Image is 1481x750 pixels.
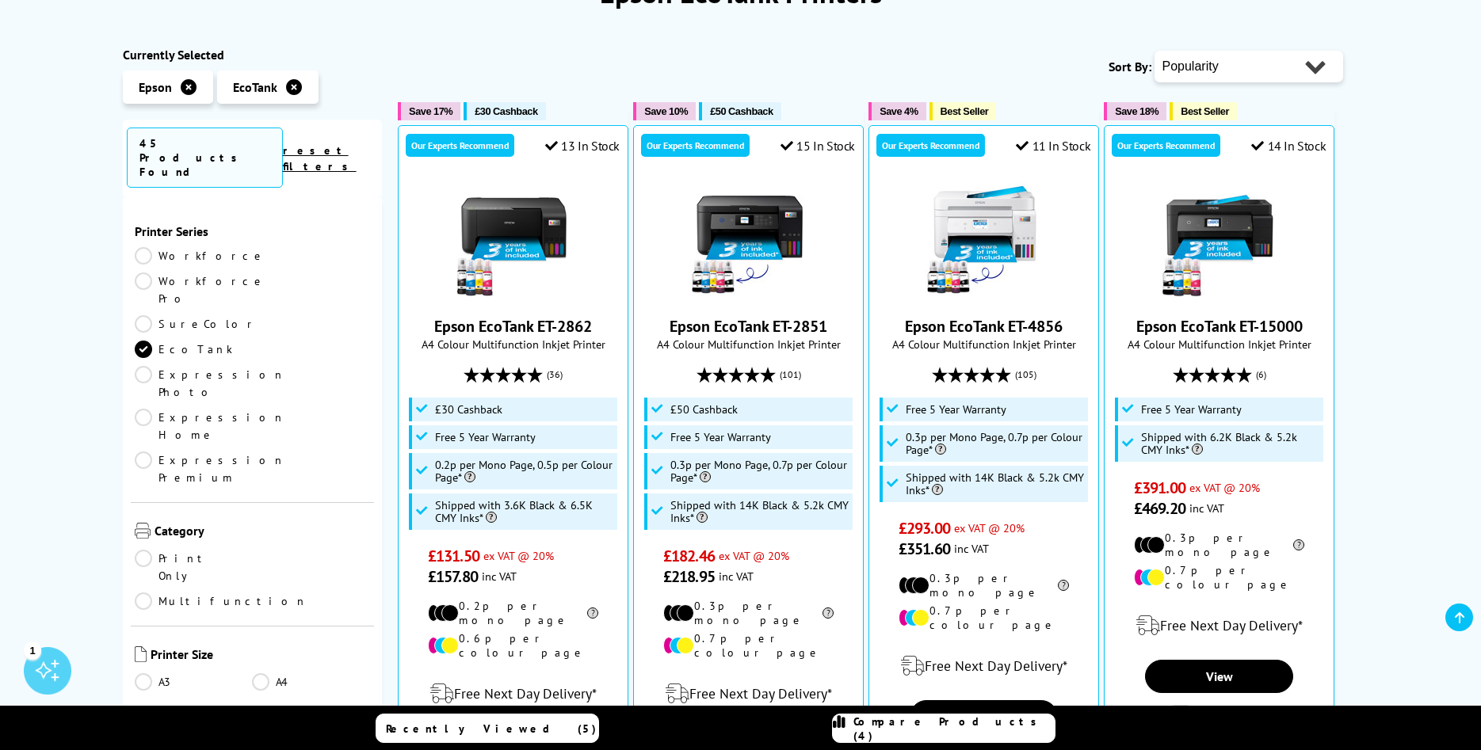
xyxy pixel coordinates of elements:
a: Epson EcoTank ET-2862 [434,316,592,337]
span: Save 18% [1115,105,1158,117]
a: Epson EcoTank ET-15000 [1136,316,1303,337]
span: ex VAT @ 20% [1189,480,1260,495]
span: (6) [1256,360,1266,390]
span: 0.3p per Mono Page, 0.7p per Colour Page* [670,459,849,484]
div: 14 In Stock [1251,138,1326,154]
span: 0.3p per Mono Page, 0.7p per Colour Page* [906,431,1085,456]
li: 0.7p per colour page [899,603,1069,632]
span: inc VAT [954,541,989,556]
div: modal_delivery [642,672,855,716]
div: 1 [24,641,41,659]
span: Recently Viewed (5) [386,721,597,736]
a: A4 [252,673,370,691]
span: inc VAT [719,569,754,584]
span: Free 5 Year Warranty [435,431,536,444]
span: £218.95 [663,566,715,587]
div: 11 In Stock [1016,138,1090,154]
a: Epson EcoTank ET-2862 [454,287,573,303]
a: Recently Viewed (5) [376,714,599,743]
button: Best Seller [929,102,997,120]
span: Sort By: [1109,59,1151,74]
a: Epson EcoTank ET-2851 [689,287,808,303]
span: Printer Size [151,646,371,665]
button: Save 18% [1104,102,1166,120]
span: Free 5 Year Warranty [670,431,771,444]
span: Shipped with 6.2K Black & 5.2k CMY Inks* [1141,431,1320,456]
label: Add to Compare [1172,705,1269,722]
img: Epson EcoTank ET-2862 [454,181,573,300]
span: Best Seller [1181,105,1229,117]
span: (105) [1015,360,1036,390]
span: £50 Cashback [670,403,738,416]
div: Our Experts Recommend [406,134,514,157]
a: Workforce Pro [135,272,266,307]
li: 0.6p per colour page [428,631,598,660]
span: £30 Cashback [435,403,502,416]
span: Free 5 Year Warranty [906,403,1006,416]
span: Epson [139,79,172,95]
span: Printer Series [135,223,371,239]
span: Shipped with 3.6K Black & 6.5K CMY Inks* [435,499,614,524]
a: Expression Photo [135,366,285,401]
span: (101) [780,360,801,390]
span: Save 10% [644,105,688,117]
div: Our Experts Recommend [641,134,750,157]
div: Currently Selected [123,47,383,63]
span: A4 Colour Multifunction Inkjet Printer [642,337,855,352]
span: £182.46 [663,546,715,566]
button: Save 17% [398,102,460,120]
a: Expression Home [135,409,285,444]
span: inc VAT [1189,501,1224,516]
div: modal_delivery [1113,603,1326,648]
li: 0.7p per colour page [1134,563,1304,592]
li: 0.3p per mono page [1134,531,1304,559]
span: Shipped with 14K Black & 5.2k CMY Inks* [670,499,849,524]
button: £30 Cashback [464,102,545,120]
img: Printer Size [135,646,147,662]
span: Shipped with 14K Black & 5.2k CMY Inks* [906,471,1085,497]
span: inc VAT [482,569,517,584]
a: Epson EcoTank ET-4856 [905,316,1063,337]
div: modal_delivery [877,644,1090,688]
div: 15 In Stock [781,138,855,154]
a: Compare Products (4) [832,714,1055,743]
span: Free 5 Year Warranty [1141,403,1242,416]
span: £351.60 [899,539,950,559]
a: Expression Premium [135,451,285,486]
a: Workforce [135,247,266,265]
a: A3 [135,673,253,691]
img: Epson EcoTank ET-4856 [925,181,1044,300]
a: View [910,700,1057,733]
button: Best Seller [1170,102,1237,120]
span: Save 17% [409,105,452,117]
span: £131.50 [428,546,479,566]
a: Epson EcoTank ET-4856 [925,287,1044,303]
span: (36) [547,360,563,390]
span: ex VAT @ 20% [483,548,554,563]
span: 45 Products Found [127,128,283,188]
span: £30 Cashback [475,105,537,117]
a: Multifunction [135,592,307,610]
img: Epson EcoTank ET-2851 [689,181,808,300]
div: Our Experts Recommend [876,134,985,157]
a: EcoTank [135,341,253,358]
img: Category [135,523,151,539]
div: 13 In Stock [545,138,620,154]
li: 0.3p per mono page [899,571,1069,600]
span: ex VAT @ 20% [719,548,789,563]
img: Epson EcoTank ET-15000 [1160,181,1279,300]
div: modal_delivery [407,672,620,716]
button: Save 4% [868,102,926,120]
span: £469.20 [1134,498,1185,519]
li: 0.3p per mono page [663,599,834,627]
span: £157.80 [428,566,478,587]
a: SureColor [135,315,258,333]
span: A4 Colour Multifunction Inkjet Printer [877,337,1090,352]
span: 0.2p per Mono Page, 0.5p per Colour Page* [435,459,614,484]
span: Save 4% [880,105,918,117]
button: Save 10% [633,102,696,120]
span: Best Seller [941,105,989,117]
span: A4 Colour Multifunction Inkjet Printer [1113,337,1326,352]
span: A4 Colour Multifunction Inkjet Printer [407,337,620,352]
a: View [1145,660,1292,693]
